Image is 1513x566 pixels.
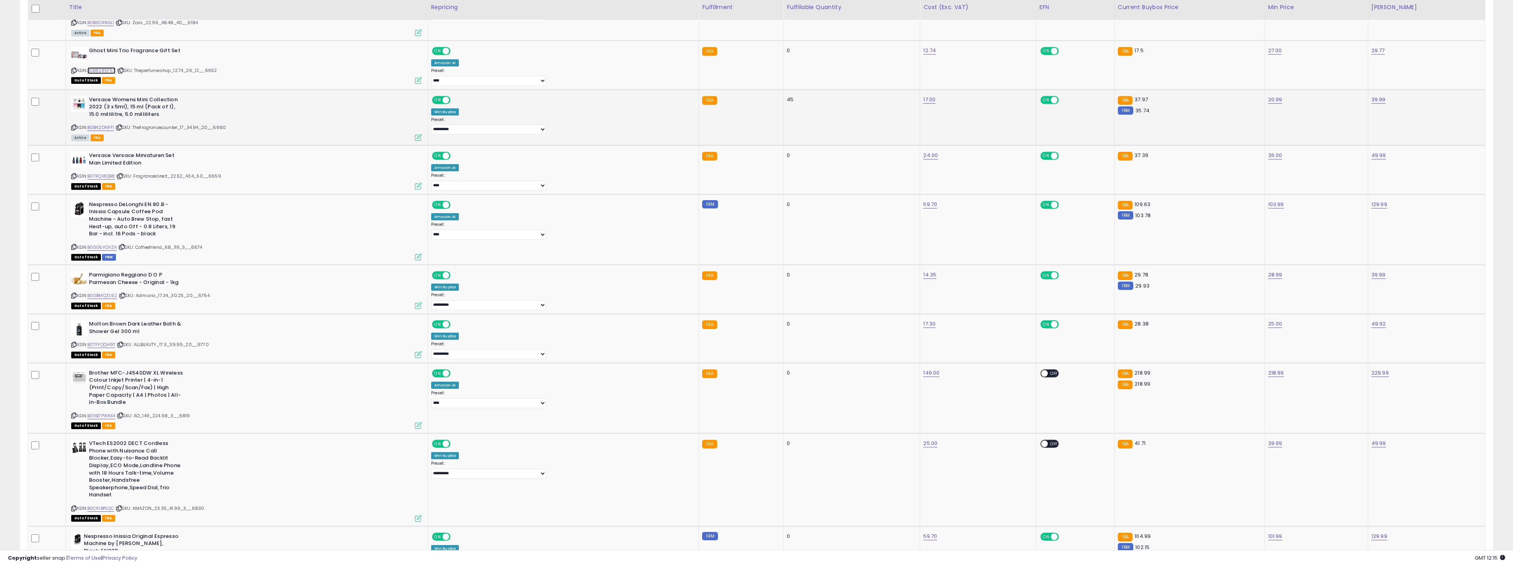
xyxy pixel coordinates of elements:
[431,222,693,240] div: Preset:
[87,67,116,74] a: B0B8SR5F63
[1118,282,1133,290] small: FBM
[1118,201,1132,210] small: FBA
[1058,321,1070,328] span: OFF
[89,201,185,240] b: Nespresso DeLonghi EN 80.B - Inissia Capsule Coffee Pod Machine - Auto Brew Stop, fast Heat-up, a...
[1268,532,1282,540] a: 101.99
[1118,380,1132,389] small: FBA
[89,271,185,288] b: Parmigiano Reggiano D O P Parmesan Cheese - Original - 1kg
[1268,3,1365,11] div: Min Price
[702,200,718,208] small: FBM
[1058,48,1070,55] span: OFF
[449,370,462,377] span: OFF
[1371,271,1386,279] a: 39.99
[71,254,101,261] span: All listings that are currently out of stock and unavailable for purchase on Amazon
[1268,151,1282,159] a: 36.00
[119,292,210,299] span: | SKU: Adimaria_17.34_30.25_20__6764
[1134,271,1148,278] span: 29.78
[71,152,422,189] div: ASIN:
[1134,201,1150,208] span: 109.63
[71,515,101,522] span: All listings that are currently out of stock and unavailable for purchase on Amazon
[89,47,185,57] b: Ghost Mini Trio Fragrance Gift Set
[1118,440,1132,449] small: FBA
[1041,48,1051,55] span: ON
[71,271,87,287] img: 31-WO4kIazL._SL40_.jpg
[449,97,462,103] span: OFF
[923,96,935,104] a: 17.00
[923,532,937,540] a: 59.70
[1134,47,1144,54] span: 17.5
[1048,370,1060,377] span: OFF
[431,117,693,135] div: Preset:
[1371,439,1386,447] a: 49.99
[1118,47,1132,56] small: FBA
[433,97,443,103] span: ON
[702,369,717,378] small: FBA
[431,213,459,220] div: Amazon AI
[449,153,462,159] span: OFF
[84,533,180,557] b: Nespresso Inissia Original Espresso Machine by [PERSON_NAME], Black, EN80B
[1058,153,1070,159] span: OFF
[1058,272,1070,279] span: OFF
[1371,151,1386,159] a: 49.99
[71,77,101,84] span: All listings that are currently out of stock and unavailable for purchase on Amazon
[71,96,87,112] img: 41t1EqHrIzL._SL40_.jpg
[787,47,914,54] div: 0
[787,96,914,103] div: 45
[1268,320,1282,328] a: 25.00
[431,452,459,459] div: Win BuyBox
[102,352,116,358] span: FBA
[449,48,462,55] span: OFF
[69,3,424,11] div: Title
[87,413,116,419] a: B09B7PWKX4
[431,3,696,11] div: Repricing
[1041,97,1051,103] span: ON
[1058,201,1070,208] span: OFF
[923,47,936,55] a: 12.74
[433,441,443,447] span: ON
[1371,369,1389,377] a: 229.99
[91,134,104,141] span: FBA
[102,183,116,190] span: FBA
[787,533,914,540] div: 0
[1268,439,1282,447] a: 39.99
[923,151,938,159] a: 24.00
[431,173,693,191] div: Preset:
[702,47,717,56] small: FBA
[118,244,203,250] span: | SKU: Coffeefriend_68_119_5__6674
[787,440,914,447] div: 0
[71,183,101,190] span: All listings that are currently out of stock and unavailable for purchase on Amazon
[433,321,443,328] span: ON
[1371,96,1386,104] a: 39.99
[1118,369,1132,378] small: FBA
[787,320,914,327] div: 0
[91,30,104,36] span: FBA
[923,320,935,328] a: 17.30
[702,152,717,161] small: FBA
[1134,96,1148,103] span: 37.97
[68,554,101,562] a: Terms of Use
[1371,47,1385,55] a: 29.77
[71,152,87,168] img: 410nG0et-nL._SL40_.jpg
[702,320,717,329] small: FBA
[87,124,114,131] a: B0BN2DNFF1
[89,320,185,337] b: Molton Brown Dark Leather Bath & Shower Gel 300 ml
[1041,321,1051,328] span: ON
[116,173,221,179] span: | SKU: Fragrancedirect_22.52_43.4_50__6659
[431,284,459,291] div: Win BuyBox
[702,271,717,280] small: FBA
[8,554,37,562] strong: Copyright
[431,68,693,86] div: Preset:
[1371,201,1387,208] a: 129.99
[117,341,209,348] span: | SKU: ALLBEAUTY_17.3_39.99_20__6770
[449,272,462,279] span: OFF
[89,96,185,120] b: Versace Womens Mini Collection 2022 (3 x 5ml), 15 ml (Pack of 1), 15.0 millilitre, 5.0 milliliters
[89,152,185,168] b: Versace Versace Miniaturen Set Man Limited Edition
[1134,380,1150,388] span: 218.99
[787,369,914,377] div: 0
[1268,201,1284,208] a: 103.99
[433,533,443,540] span: ON
[102,554,137,562] a: Privacy Policy
[71,440,422,521] div: ASIN:
[1134,369,1150,377] span: 218.99
[116,505,205,511] span: | SKU: AMAZON_23.35_41.99_3__6830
